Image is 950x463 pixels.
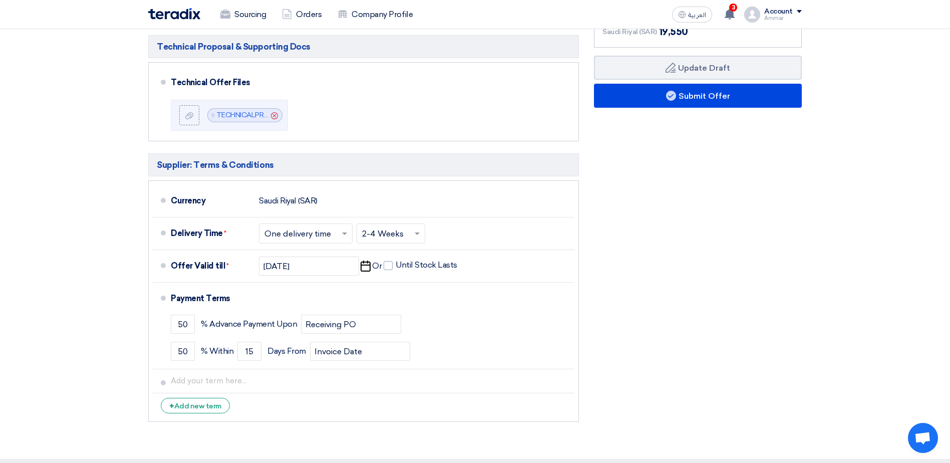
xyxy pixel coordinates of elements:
[161,398,230,413] div: Add new term
[201,319,297,329] span: % Advance Payment Upon
[602,27,657,37] span: Saudi Riyal (SAR)
[744,7,760,23] img: profile_test.png
[171,287,562,311] div: Payment Terms
[274,4,330,26] a: Orders
[659,24,688,39] span: 19,550
[212,4,274,26] a: Sourcing
[908,423,938,453] a: Open chat
[171,221,251,246] div: Delivery Time
[169,401,174,411] span: +
[764,8,793,16] div: Account
[216,111,370,119] a: TECHNICALPROPOSALJR_1756724034082.pdf
[729,4,737,12] span: 3
[384,260,457,270] label: Until Stock Lasts
[171,315,195,334] input: payment-term-1
[764,16,802,21] div: Ammar
[310,342,410,361] input: payment-term-2
[171,342,195,361] input: payment-term-2
[171,71,562,95] div: Technical Offer Files
[171,371,570,390] input: Add your term here...
[148,8,200,20] img: Teradix logo
[237,342,261,361] input: payment-term-2
[267,346,306,356] span: Days From
[330,4,421,26] a: Company Profile
[171,254,251,278] div: Offer Valid till
[201,346,233,356] span: % Within
[372,261,382,271] span: Or
[259,257,359,276] input: yyyy-mm-dd
[594,84,802,108] button: Submit Offer
[594,56,802,80] button: Update Draft
[672,7,712,23] button: العربية
[148,153,579,176] h5: Supplier: Terms & Conditions
[148,35,579,58] h5: Technical Proposal & Supporting Docs
[259,191,318,210] div: Saudi Riyal (SAR)
[688,12,706,19] span: العربية
[301,315,401,334] input: payment-term-2
[171,189,251,213] div: Currency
